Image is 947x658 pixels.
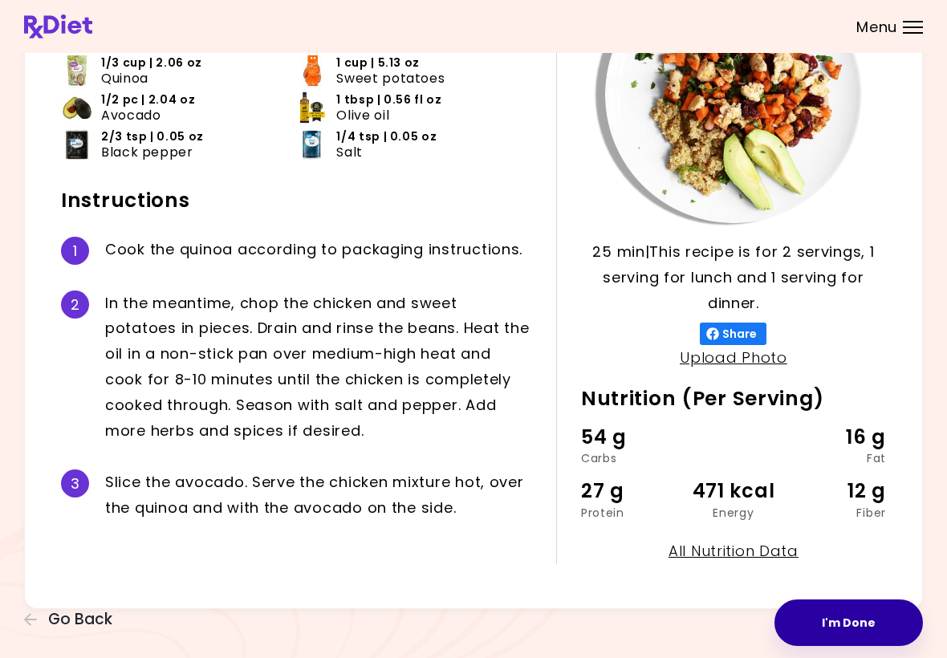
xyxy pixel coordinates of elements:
[24,611,120,628] button: Go Back
[61,237,89,265] div: 1
[336,108,389,123] span: Olive oil
[101,144,193,160] span: Black pepper
[683,476,785,506] div: 471 kcal
[581,239,886,316] p: 25 min | This recipe is for 2 servings, 1 serving for lunch and 1 serving for dinner.
[784,422,886,453] div: 16 g
[336,129,437,144] span: 1/4 tsp | 0.05 oz
[61,469,89,498] div: 3
[336,71,445,86] span: Sweet potatoes
[683,507,785,518] div: Energy
[856,20,897,35] span: Menu
[24,14,92,39] img: RxDiet
[101,71,148,86] span: Quinoa
[101,108,161,123] span: Avocado
[61,290,89,319] div: 2
[61,188,532,213] h2: Instructions
[719,327,760,340] span: Share
[105,469,532,521] div: S l i c e t h e a v o c a d o . S e r v e t h e c h i c k e n m i x t u r e h o t , o v e r t h e...
[669,541,799,561] a: All Nutrition Data
[784,507,886,518] div: Fiber
[784,476,886,506] div: 12 g
[581,476,683,506] div: 27 g
[774,599,923,646] button: I'm Done
[784,453,886,464] div: Fat
[581,453,683,464] div: Carbs
[336,144,363,160] span: Salt
[101,92,195,108] span: 1/2 pc | 2.04 oz
[581,507,683,518] div: Protein
[101,129,204,144] span: 2/3 tsp | 0.05 oz
[581,422,683,453] div: 54 g
[336,55,420,71] span: 1 cup | 5.13 oz
[105,290,532,444] div: I n t h e m e a n t i m e , c h o p t h e c h i c k e n a n d s w e e t p o t a t o e s i n p i e...
[700,323,766,345] button: Share
[680,347,787,368] a: Upload Photo
[336,92,441,108] span: 1 tbsp | 0.56 fl oz
[48,611,112,628] span: Go Back
[105,237,532,265] div: C o o k t h e q u i n o a a c c o r d i n g t o p a c k a g i n g i n s t r u c t i o n s .
[101,55,202,71] span: 1/3 cup | 2.06 oz
[581,386,886,412] h2: Nutrition (Per Serving)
